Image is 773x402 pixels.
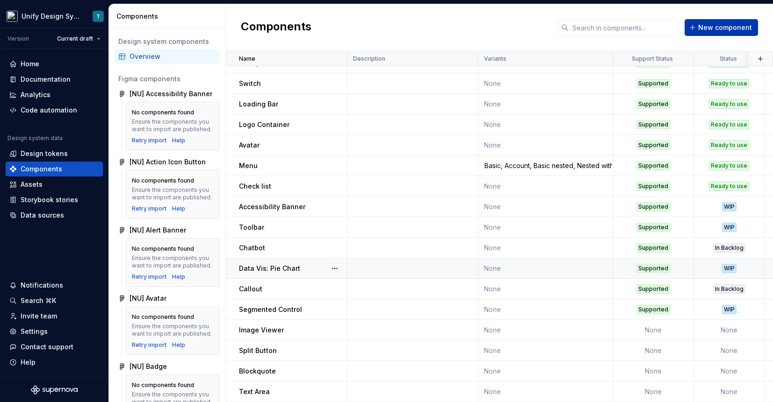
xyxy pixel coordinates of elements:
[239,284,262,294] p: Callout
[720,55,737,63] p: Status
[132,205,166,212] button: Retry import
[709,182,749,191] div: Ready to use
[132,313,194,321] div: No components found
[21,311,57,321] div: Invite team
[115,223,220,238] a: [NU] Alert Banner
[6,146,103,161] a: Design tokens
[57,35,93,42] span: Current draft
[7,35,29,42] div: Version
[709,99,749,109] div: Ready to use
[118,74,216,84] div: Figma components
[239,120,289,129] p: Logo Container
[21,106,77,115] div: Code automation
[21,211,64,220] div: Data sources
[636,79,670,88] div: Supported
[132,323,214,338] div: Ensure the components you want to import are published.
[636,243,670,253] div: Supported
[694,361,765,381] td: None
[6,56,103,71] a: Home
[21,195,78,205] div: Storybook stories
[239,387,270,396] p: Text Area
[132,137,166,144] button: Retry import
[478,176,613,197] td: None
[172,273,185,281] a: Help
[21,59,39,69] div: Home
[636,305,670,314] div: Supported
[132,177,194,184] div: No components found
[21,149,68,158] div: Design tokens
[6,72,103,87] a: Documentation
[21,90,51,99] div: Analytics
[478,361,613,381] td: None
[6,278,103,293] button: Notifications
[31,385,78,395] svg: Supernova Logo
[130,157,206,167] div: [NU] Action Icon Button
[2,6,107,26] button: Unify Design SystemT
[239,305,302,314] p: Segmented Control
[722,202,737,212] div: WIP
[478,381,613,402] td: None
[115,86,220,101] a: [NU] Accessibility Banner
[239,141,260,150] p: Avatar
[6,162,103,176] a: Components
[722,305,737,314] div: WIP
[115,155,220,169] a: [NU] Action Icon Button
[6,192,103,207] a: Storybook stories
[130,89,212,99] div: [NU] Accessibility Banner
[132,245,194,253] div: No components found
[613,381,694,402] td: None
[569,19,679,36] input: Search in components...
[478,217,613,238] td: None
[685,19,758,36] button: New component
[96,13,100,20] div: T
[722,223,737,232] div: WIP
[6,87,103,102] a: Analytics
[484,55,506,63] p: Variants
[172,341,185,349] a: Help
[172,205,185,212] a: Help
[709,161,749,170] div: Ready to use
[130,294,166,303] div: [NU] Avatar
[478,238,613,258] td: None
[478,299,613,320] td: None
[6,355,103,370] button: Help
[21,75,71,84] div: Documentation
[353,55,385,63] p: Description
[478,258,613,279] td: None
[132,186,214,201] div: Ensure the components you want to import are published.
[694,381,765,402] td: None
[478,135,613,155] td: None
[239,99,278,109] p: Loading Bar
[636,120,670,129] div: Supported
[22,12,81,21] div: Unify Design System
[239,55,255,63] p: Name
[636,161,670,170] div: Supported
[239,346,277,355] p: Split Button
[636,202,670,212] div: Supported
[6,293,103,308] button: Search ⌘K
[478,340,613,361] td: None
[694,340,765,361] td: None
[6,103,103,118] a: Code automation
[21,296,56,305] div: Search ⌘K
[6,177,103,192] a: Assets
[478,279,613,299] td: None
[698,23,752,32] span: New component
[478,73,613,94] td: None
[709,141,749,150] div: Ready to use
[132,341,166,349] button: Retry import
[132,273,166,281] button: Retry import
[115,49,220,64] a: Overview
[132,118,214,133] div: Ensure the components you want to import are published.
[172,137,185,144] a: Help
[132,254,214,269] div: Ensure the components you want to import are published.
[21,358,36,367] div: Help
